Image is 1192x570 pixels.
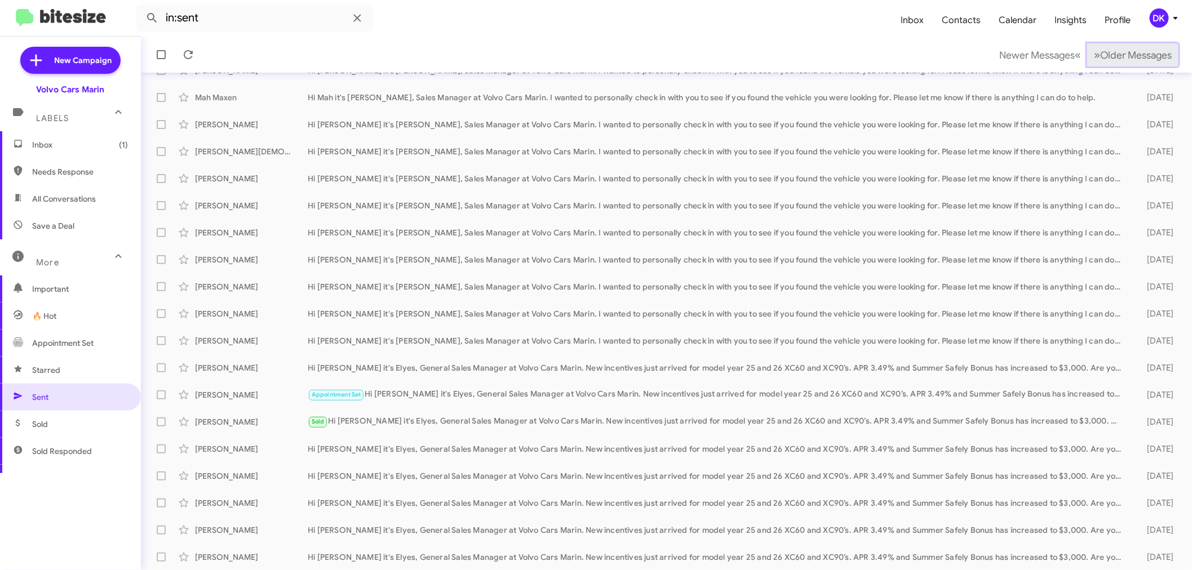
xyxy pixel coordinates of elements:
[195,470,308,482] div: [PERSON_NAME]
[1128,254,1183,265] div: [DATE]
[195,254,308,265] div: [PERSON_NAME]
[1128,281,1183,292] div: [DATE]
[195,335,308,346] div: [PERSON_NAME]
[308,524,1128,536] div: Hi [PERSON_NAME] it's Elyes, General Sales Manager at Volvo Cars Marin. New incentives just arriv...
[195,119,308,130] div: [PERSON_NAME]
[992,43,1088,66] button: Previous
[308,200,1128,211] div: Hi [PERSON_NAME] it's [PERSON_NAME], Sales Manager at Volvo Cars Marin. I wanted to personally ch...
[119,139,128,150] span: (1)
[308,497,1128,509] div: Hi [PERSON_NAME] it's Elyes, General Sales Manager at Volvo Cars Marin. New incentives just arriv...
[1046,4,1096,37] a: Insights
[32,139,128,150] span: Inbox
[195,443,308,455] div: [PERSON_NAME]
[32,310,56,322] span: 🔥 Hot
[308,146,1128,157] div: Hi [PERSON_NAME] it's [PERSON_NAME], Sales Manager at Volvo Cars Marin. I wanted to personally ch...
[999,49,1075,61] span: Newer Messages
[195,416,308,427] div: [PERSON_NAME]
[308,551,1128,563] div: Hi [PERSON_NAME] it's Elyes, General Sales Manager at Volvo Cars Marin. New incentives just arriv...
[195,389,308,400] div: [PERSON_NAME]
[36,113,69,123] span: Labels
[32,418,48,430] span: Sold
[195,362,308,373] div: [PERSON_NAME]
[1128,227,1183,238] div: [DATE]
[195,281,308,292] div: [PERSON_NAME]
[36,257,59,268] span: More
[1140,8,1180,28] button: DK
[32,391,48,403] span: Sent
[308,362,1128,373] div: Hi [PERSON_NAME] it's Elyes, General Sales Manager at Volvo Cars Marin. New incentives just arriv...
[993,43,1178,66] nav: Page navigation example
[195,497,308,509] div: [PERSON_NAME]
[32,364,60,376] span: Starred
[32,337,94,349] span: Appointment Set
[308,119,1128,130] div: Hi [PERSON_NAME] it's [PERSON_NAME], Sales Manager at Volvo Cars Marin. I wanted to personally ch...
[1128,119,1183,130] div: [DATE]
[32,220,74,231] span: Save a Deal
[1128,362,1183,373] div: [DATE]
[1100,49,1172,61] span: Older Messages
[1128,389,1183,400] div: [DATE]
[308,173,1128,184] div: Hi [PERSON_NAME] it's [PERSON_NAME], Sales Manager at Volvo Cars Marin. I wanted to personally ch...
[990,4,1046,37] a: Calendar
[1128,524,1183,536] div: [DATE]
[1128,92,1183,103] div: [DATE]
[136,5,373,32] input: Search
[1128,200,1183,211] div: [DATE]
[308,227,1128,238] div: Hi [PERSON_NAME] it's [PERSON_NAME], Sales Manager at Volvo Cars Marin. I wanted to personally ch...
[1128,146,1183,157] div: [DATE]
[195,308,308,319] div: [PERSON_NAME]
[32,283,128,295] span: Important
[308,254,1128,265] div: Hi [PERSON_NAME] it's [PERSON_NAME], Sales Manager at Volvo Cars Marin. I wanted to personally ch...
[195,146,308,157] div: [PERSON_NAME][DEMOGRAPHIC_DATA]
[1128,443,1183,455] div: [DATE]
[37,84,105,95] div: Volvo Cars Marin
[1128,308,1183,319] div: [DATE]
[308,335,1128,346] div: Hi [PERSON_NAME] it's [PERSON_NAME], Sales Manager at Volvo Cars Marin. I wanted to personally ch...
[1128,416,1183,427] div: [DATE]
[1075,48,1081,62] span: «
[195,92,308,103] div: Mah Maxen
[195,200,308,211] div: [PERSON_NAME]
[308,443,1128,455] div: Hi [PERSON_NAME] it's Elyes, General Sales Manager at Volvo Cars Marin. New incentives just arriv...
[312,391,361,398] span: Appointment Set
[1128,173,1183,184] div: [DATE]
[1128,470,1183,482] div: [DATE]
[1096,4,1140,37] a: Profile
[892,4,933,37] a: Inbox
[308,470,1128,482] div: Hi [PERSON_NAME] it's Elyes, General Sales Manager at Volvo Cars Marin. New incentives just arriv...
[195,551,308,563] div: [PERSON_NAME]
[195,524,308,536] div: [PERSON_NAME]
[32,166,128,177] span: Needs Response
[32,446,92,457] span: Sold Responded
[1150,8,1169,28] div: DK
[308,281,1128,292] div: Hi [PERSON_NAME] it's [PERSON_NAME], Sales Manager at Volvo Cars Marin. I wanted to personally ch...
[54,55,112,66] span: New Campaign
[308,308,1128,319] div: Hi [PERSON_NAME] it's [PERSON_NAME], Sales Manager at Volvo Cars Marin. I wanted to personally ch...
[195,227,308,238] div: [PERSON_NAME]
[1128,335,1183,346] div: [DATE]
[1087,43,1178,66] button: Next
[308,415,1128,428] div: Hi [PERSON_NAME] it's Elyes, General Sales Manager at Volvo Cars Marin. New incentives just arriv...
[32,193,96,204] span: All Conversations
[308,388,1128,401] div: Hi [PERSON_NAME] it's Elyes, General Sales Manager at Volvo Cars Marin. New incentives just arriv...
[933,4,990,37] a: Contacts
[32,473,60,484] span: Historic
[1094,48,1100,62] span: »
[195,173,308,184] div: [PERSON_NAME]
[308,92,1128,103] div: Hi Mah it's [PERSON_NAME], Sales Manager at Volvo Cars Marin. I wanted to personally check in wit...
[20,47,121,74] a: New Campaign
[312,418,325,425] span: Sold
[1128,497,1183,509] div: [DATE]
[1128,551,1183,563] div: [DATE]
